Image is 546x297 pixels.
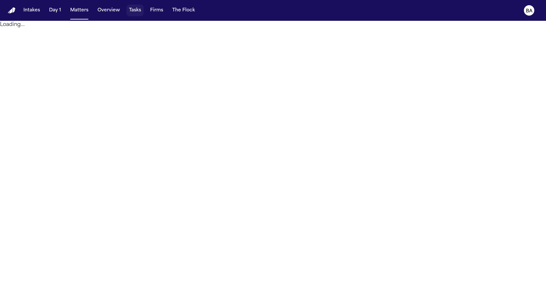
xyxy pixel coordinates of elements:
button: Intakes [21,5,43,16]
img: Finch Logo [8,7,16,14]
button: The Flock [170,5,198,16]
button: Day 1 [46,5,64,16]
button: Firms [148,5,166,16]
button: Matters [68,5,91,16]
button: Tasks [126,5,144,16]
button: Overview [95,5,123,16]
a: Home [8,7,16,14]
